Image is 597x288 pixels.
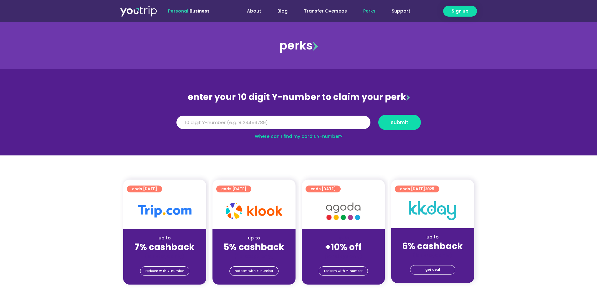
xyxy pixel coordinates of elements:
[128,253,201,259] div: (for stays only)
[221,186,246,192] span: ends [DATE]
[325,241,362,253] strong: +10% off
[134,241,195,253] strong: 7% cashback
[425,265,440,274] span: get deal
[338,235,349,241] span: up to
[400,186,434,192] span: ends [DATE]
[355,5,384,17] a: Perks
[311,186,336,192] span: ends [DATE]
[378,115,421,130] button: submit
[396,234,469,240] div: up to
[140,266,189,276] a: redeem with Y-number
[217,235,291,241] div: up to
[227,5,418,17] nav: Menu
[410,265,455,275] a: get deal
[217,253,291,259] div: (for stays only)
[425,186,434,191] span: 2025
[324,267,363,275] span: redeem with Y-number
[269,5,296,17] a: Blog
[216,186,251,192] a: ends [DATE]
[307,253,380,259] div: (for stays only)
[145,267,184,275] span: redeem with Y-number
[384,5,418,17] a: Support
[235,267,273,275] span: redeem with Y-number
[173,89,424,105] div: enter your 10 digit Y-number to claim your perk
[128,235,201,241] div: up to
[402,240,463,252] strong: 6% cashback
[190,8,210,14] a: Business
[396,252,469,259] div: (for stays only)
[229,266,279,276] a: redeem with Y-number
[443,6,477,17] a: Sign up
[127,186,162,192] a: ends [DATE]
[223,241,284,253] strong: 5% cashback
[391,120,408,125] span: submit
[239,5,269,17] a: About
[132,186,157,192] span: ends [DATE]
[176,115,421,135] form: Y Number
[168,8,188,14] span: Personal
[296,5,355,17] a: Transfer Overseas
[168,8,210,14] span: |
[306,186,341,192] a: ends [DATE]
[255,133,343,139] a: Where can I find my card’s Y-number?
[395,186,439,192] a: ends [DATE]2025
[319,266,368,276] a: redeem with Y-number
[452,8,469,14] span: Sign up
[176,116,370,129] input: 10 digit Y-number (e.g. 8123456789)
